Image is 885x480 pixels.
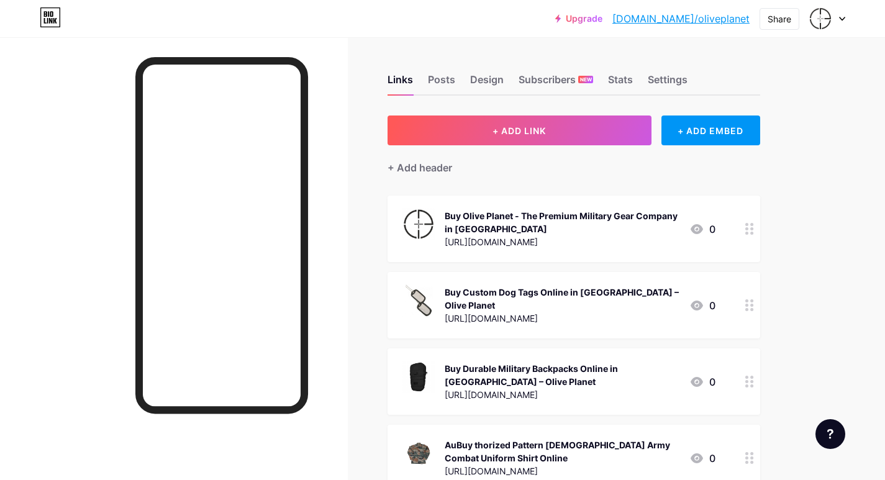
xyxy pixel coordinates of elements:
div: + ADD EMBED [661,115,760,145]
div: 0 [689,374,715,389]
div: Share [768,12,791,25]
img: oliveplanet [809,7,832,30]
div: Design [470,72,504,94]
div: 0 [689,451,715,466]
div: Settings [648,72,688,94]
div: Posts [428,72,455,94]
div: [URL][DOMAIN_NAME] [445,312,679,325]
a: Upgrade [555,14,602,24]
div: 0 [689,222,715,237]
span: NEW [580,76,592,83]
div: [URL][DOMAIN_NAME] [445,235,679,248]
div: Buy Durable Military Backpacks Online in [GEOGRAPHIC_DATA] – Olive Planet [445,362,679,388]
div: [URL][DOMAIN_NAME] [445,388,679,401]
div: Subscribers [519,72,593,94]
a: [DOMAIN_NAME]/oliveplanet [612,11,750,26]
div: Stats [608,72,633,94]
div: 0 [689,298,715,313]
img: Buy Durable Military Backpacks Online in India – Olive Planet [402,361,435,393]
button: + ADD LINK [388,115,651,145]
div: Buy Custom Dog Tags Online in [GEOGRAPHIC_DATA] – Olive Planet [445,286,679,312]
img: AuBuy thorized Pattern Indian Army Combat Uniform Shirt Online [402,437,435,469]
div: AuBuy thorized Pattern [DEMOGRAPHIC_DATA] Army Combat Uniform Shirt Online [445,438,679,464]
div: Buy Olive Planet - The Premium Military Gear Company in [GEOGRAPHIC_DATA] [445,209,679,235]
div: + Add header [388,160,452,175]
span: + ADD LINK [492,125,546,136]
div: Links [388,72,413,94]
img: Buy Custom Dog Tags Online in India – Olive Planet [402,284,435,317]
div: [URL][DOMAIN_NAME] [445,464,679,478]
img: Buy Olive Planet - The Premium Military Gear Company in India [402,208,435,240]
